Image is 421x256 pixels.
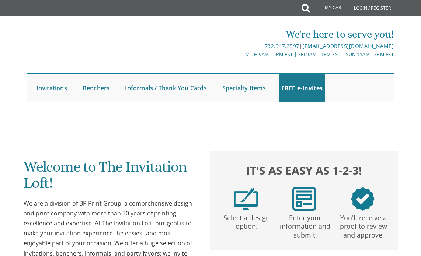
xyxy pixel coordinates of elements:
p: Enter your information and submit. [277,211,333,239]
a: FREE e-Invites [279,74,325,102]
a: Benchers [81,74,112,102]
a: 732.947.3597 [265,42,299,49]
h1: Welcome to The Invitation Loft! [24,159,199,197]
a: Invitations [35,74,69,102]
div: M-Th 9am - 5pm EST | Fri 9am - 1pm EST | Sun 11am - 3pm EST [150,50,394,58]
a: Specialty Items [220,74,268,102]
p: You'll receive a proof to review and approve. [336,211,392,239]
img: step2.png [292,187,316,211]
img: step1.png [234,187,258,211]
p: Select a design option. [219,211,275,231]
a: Informals / Thank You Cards [123,74,208,102]
a: My Cart [309,1,349,15]
h2: It's as easy as 1-2-3! [217,162,392,178]
a: [EMAIL_ADDRESS][DOMAIN_NAME] [302,42,394,49]
div: | [150,42,394,50]
img: step3.png [351,187,375,211]
div: We're here to serve you! [150,27,394,42]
